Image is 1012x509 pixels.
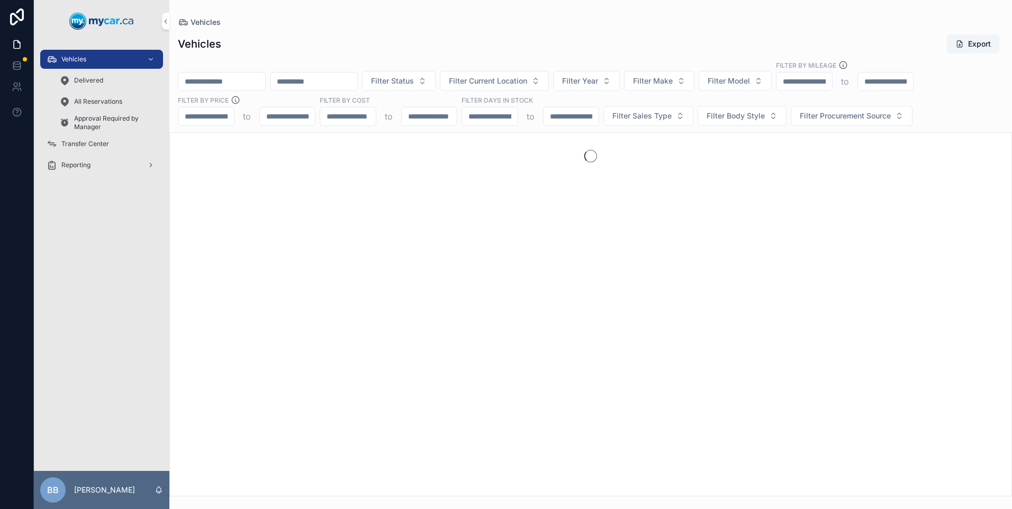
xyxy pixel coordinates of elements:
[603,106,693,126] button: Select Button
[699,71,772,91] button: Select Button
[707,111,765,121] span: Filter Body Style
[791,106,912,126] button: Select Button
[624,71,694,91] button: Select Button
[61,140,109,148] span: Transfer Center
[74,485,135,495] p: [PERSON_NAME]
[633,76,673,86] span: Filter Make
[34,42,169,188] div: scrollable content
[320,95,370,105] label: FILTER BY COST
[612,111,672,121] span: Filter Sales Type
[800,111,891,121] span: Filter Procurement Source
[243,110,251,123] p: to
[178,17,221,28] a: Vehicles
[74,76,103,85] span: Delivered
[47,484,59,496] span: BB
[178,37,221,51] h1: Vehicles
[74,114,152,131] span: Approval Required by Manager
[69,13,134,30] img: App logo
[40,134,163,153] a: Transfer Center
[947,34,999,53] button: Export
[74,97,122,106] span: All Reservations
[462,95,533,105] label: Filter Days In Stock
[178,95,229,105] label: FILTER BY PRICE
[527,110,535,123] p: to
[440,71,549,91] button: Select Button
[61,161,91,169] span: Reporting
[371,76,414,86] span: Filter Status
[841,75,849,88] p: to
[553,71,620,91] button: Select Button
[191,17,221,28] span: Vehicles
[40,156,163,175] a: Reporting
[362,71,436,91] button: Select Button
[698,106,787,126] button: Select Button
[53,92,163,111] a: All Reservations
[776,60,836,70] label: Filter By Mileage
[385,110,393,123] p: to
[40,50,163,69] a: Vehicles
[61,55,86,63] span: Vehicles
[562,76,598,86] span: Filter Year
[53,113,163,132] a: Approval Required by Manager
[708,76,750,86] span: Filter Model
[449,76,527,86] span: Filter Current Location
[53,71,163,90] a: Delivered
